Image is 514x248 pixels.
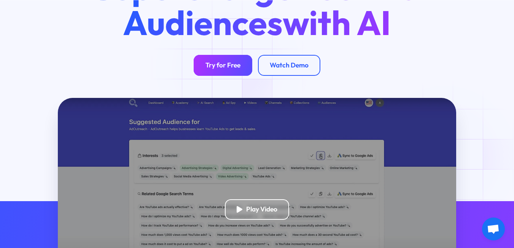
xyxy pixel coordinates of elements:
a: Try for Free [194,55,252,75]
div: Watch Demo [270,61,309,70]
a: Open chat [482,218,505,240]
div: Play Video [246,205,277,214]
div: Try for Free [205,61,240,70]
span: with AI [283,1,391,44]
